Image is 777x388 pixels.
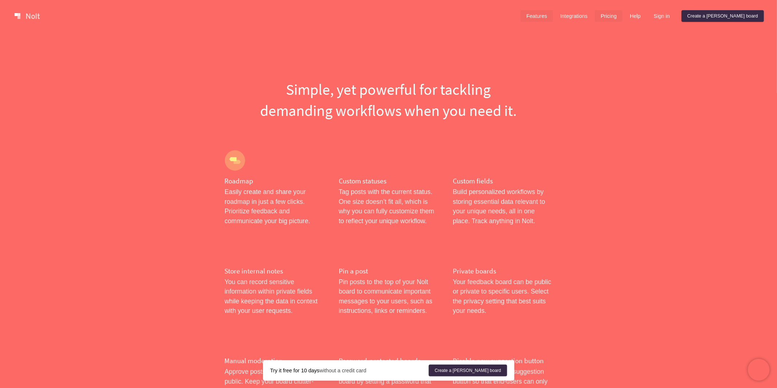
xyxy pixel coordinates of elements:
[270,367,429,374] div: without a credit card
[339,267,438,276] h4: Pin a post
[429,365,507,376] a: Create a [PERSON_NAME] board
[748,359,770,381] iframe: Chatra live chat
[554,10,593,22] a: Integrations
[339,176,438,186] h4: Custom statuses
[521,10,553,22] a: Features
[225,187,324,226] p: Easily create and share your roadmap in just a few clicks. Prioritize feedback and communicate yo...
[453,277,552,316] p: Your feedback board can be public or private to specific users. Select the privacy setting that b...
[595,10,623,22] a: Pricing
[648,10,676,22] a: Sign in
[339,187,438,226] p: Tag posts with the current status. One size doesn’t fit all, which is why you can fully customize...
[339,277,438,316] p: Pin posts to the top of your Nolt board to communicate important messages to your users, such as ...
[225,79,553,121] h1: Simple, yet powerful for tackling demanding workflows when you need it.
[225,277,324,316] p: You can record sensitive information within private fields while keeping the data in context with...
[225,356,324,365] h4: Manual moderation
[225,176,324,186] h4: Roadmap
[453,267,552,276] h4: Private boards
[225,267,324,276] h4: Store internal notes
[453,356,552,365] h4: Disable new suggestion button
[270,368,319,373] strong: Try it free for 10 days
[453,176,552,186] h4: Custom fields
[453,187,552,226] p: Build personalized workflows by storing essential data relevant to your unique needs, all in one ...
[624,10,647,22] a: Help
[339,356,438,365] h4: Password-protected boards
[682,10,764,22] a: Create a [PERSON_NAME] board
